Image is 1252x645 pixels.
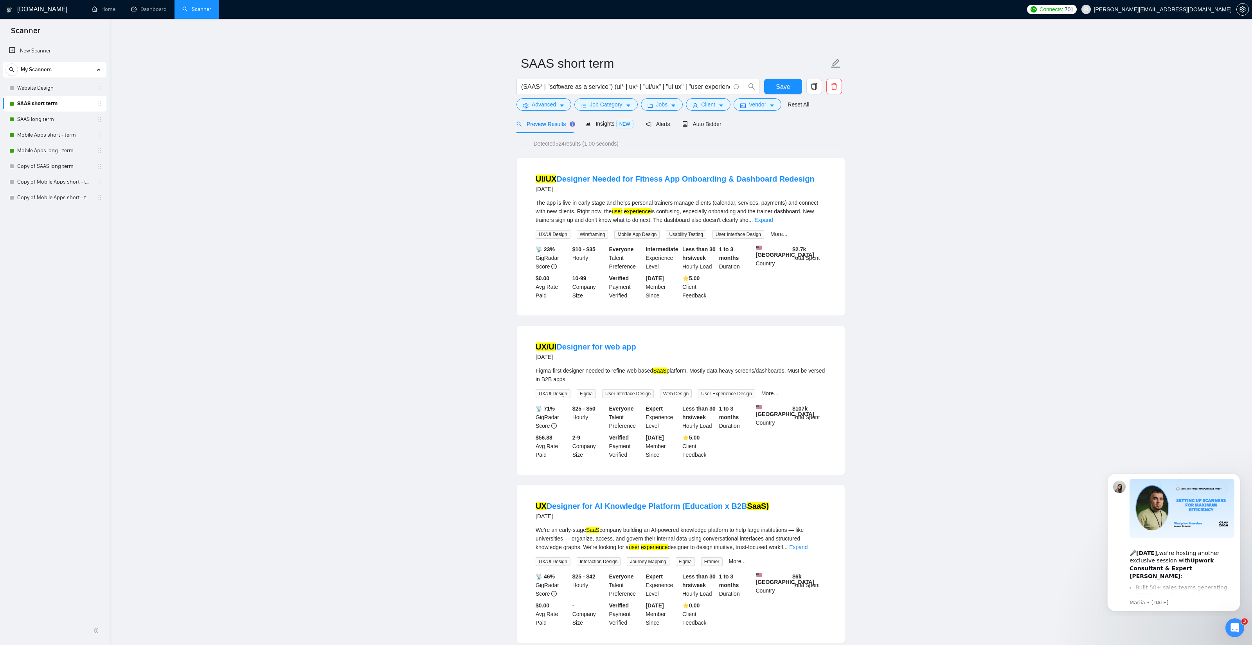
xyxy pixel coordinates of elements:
span: holder [96,116,103,123]
b: Expert [646,405,663,412]
div: Member Since [644,601,681,627]
button: Save [764,79,802,94]
div: Client Feedback [681,433,718,459]
div: Country [754,245,791,271]
span: double-left [93,627,101,634]
div: Talent Preference [608,404,644,430]
span: Preview Results [516,121,573,127]
span: idcard [740,103,746,108]
input: Search Freelance Jobs... [521,82,730,92]
div: Avg Rate Paid [534,433,571,459]
a: Website Design [17,80,92,96]
b: $25 - $50 [572,405,595,412]
div: Payment Verified [608,433,644,459]
span: 701 [1065,5,1073,14]
div: GigRadar Score [534,245,571,271]
div: Experience Level [644,245,681,271]
span: Insights [585,121,633,127]
b: $ 2.7k [792,246,806,252]
div: Total Spent [791,245,827,271]
div: Client Feedback [681,601,718,627]
input: Scanner name... [521,54,829,73]
span: Advanced [532,100,556,109]
div: We’re an early-stage company building an AI-powered knowledge platform to help large institutions... [536,526,826,551]
span: search [744,83,759,90]
a: searchScanner [182,6,211,13]
span: notification [646,121,651,127]
b: [DATE] [646,602,664,609]
a: More... [729,558,746,564]
span: holder [96,195,103,201]
img: 🇺🇸 [756,404,762,410]
span: Mobile App Design [614,230,660,239]
span: search [6,67,18,72]
div: Experience Level [644,572,681,598]
span: Alerts [646,121,670,127]
mark: user [612,208,622,214]
div: Member Since [644,433,681,459]
span: User Interface Design [712,230,764,239]
div: GigRadar Score [534,572,571,598]
mark: SaaS [653,368,666,374]
span: search [516,121,522,127]
span: caret-down [671,103,676,108]
b: ⭐️ 5.00 [682,275,700,281]
a: Expand [789,544,808,550]
span: caret-down [718,103,724,108]
img: 🇺🇸 [756,572,762,578]
div: Experience Level [644,404,681,430]
button: setting [1236,3,1249,16]
mark: UI/UX [536,175,556,183]
span: holder [96,85,103,91]
div: Duration [718,572,754,598]
a: homeHome [92,6,115,13]
div: GigRadar Score [534,404,571,430]
span: Web Design [660,389,692,398]
span: info-circle [734,84,739,89]
b: 📡 71% [536,405,555,412]
mark: SaaS) [747,502,769,510]
div: Total Spent [791,404,827,430]
span: Journey Mapping [627,557,669,566]
div: The app is live in early stage and helps personal trainers manage clients (calendar, services, pa... [536,198,826,224]
div: Country [754,572,791,598]
div: Avg Rate Paid [534,274,571,300]
span: UX/UI Design [536,557,570,566]
span: My Scanners [21,62,52,77]
div: Payment Verified [608,274,644,300]
b: ⭐️ 0.00 [682,602,700,609]
a: UI/UXDesigner Needed for Fitness App Onboarding & Dashboard Redesign [536,175,815,183]
span: info-circle [551,264,557,269]
a: Mobile Apps long - term [17,143,92,159]
span: caret-down [626,103,631,108]
div: Member Since [644,274,681,300]
b: Less than 30 hrs/week [682,405,716,420]
b: 2-9 [572,434,580,441]
span: Auto Bidder [682,121,721,127]
b: [GEOGRAPHIC_DATA] [756,404,815,417]
div: Avg Rate Paid [534,601,571,627]
a: Expand [754,217,773,223]
div: Hourly [571,572,608,598]
span: Figma [676,557,695,566]
b: Everyone [609,573,634,580]
a: Mobile Apps short - term [17,127,92,143]
b: Verified [609,602,629,609]
a: SAAS short term [17,96,92,112]
button: search [744,79,759,94]
button: folderJobscaret-down [641,98,683,111]
mark: experience [641,544,668,550]
b: Expert [646,573,663,580]
b: Everyone [609,405,634,412]
div: Duration [718,245,754,271]
span: Detected 524 results (1.00 seconds) [528,139,624,148]
span: info-circle [551,423,557,429]
b: $56.88 [536,434,552,441]
b: $ 6k [792,573,801,580]
button: barsJob Categorycaret-down [574,98,637,111]
mark: UX/UI [536,342,556,351]
span: bars [581,103,586,108]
